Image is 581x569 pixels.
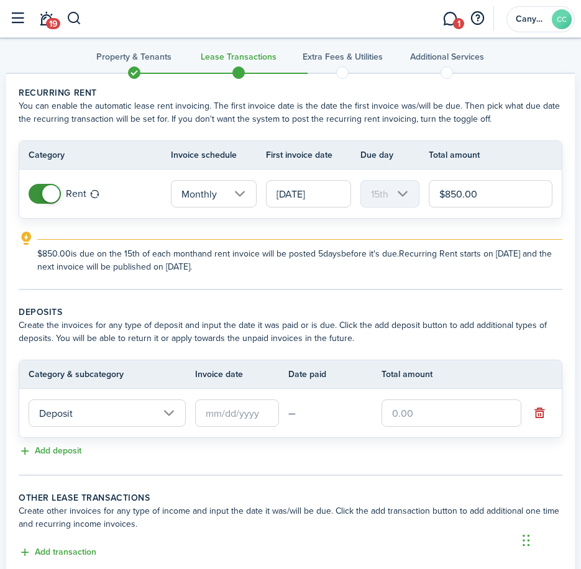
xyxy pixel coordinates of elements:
th: First invoice date [266,148,361,162]
i: outline [19,231,34,246]
input: mm/dd/yyyy [266,180,352,207]
button: Add transaction [19,545,96,560]
button: Open sidebar [6,7,29,30]
wizard-step-header-description: Create the invoices for any type of deposit and input the date it was paid or is due. Click the a... [19,319,562,345]
h3: Property & Tenants [96,50,172,63]
span: 1 [453,18,464,29]
span: 19 [46,18,60,29]
avatar-text: CC [552,9,572,29]
button: Search [66,8,82,29]
button: Open resource center [467,8,488,29]
button: Add deposit [19,444,81,458]
th: Total amount [429,148,562,162]
wizard-step-header-description: You can enable the automatic lease rent invoicing. The first invoice date is the date the first i... [19,99,562,125]
th: Due day [360,148,429,162]
wizard-step-header-title: Other lease transactions [19,491,562,504]
button: Remove deposit [531,404,548,422]
input: 0.00 [429,180,552,207]
h3: Lease Transactions [201,50,277,63]
wizard-step-header-title: Deposits [19,306,562,319]
td: — [288,404,382,423]
span: Canyon Crawler, LLC DBA Van Pelt Real Estate [516,15,547,24]
th: Category & subcategory [19,368,195,381]
th: Invoice schedule [171,148,266,162]
th: Total amount [382,368,531,381]
explanation-description: $850.00 is due on the 15th of each month and rent invoice will be posted 5 days before it's due. ... [37,247,562,273]
th: Date paid [288,368,382,381]
wizard-step-header-description: Create other invoices for any type of income and input the date it was/will be due. Click the add... [19,504,562,530]
h3: Extra fees & Utilities [303,50,383,63]
h3: Additional Services [410,50,484,63]
a: Messaging [438,4,462,34]
input: mm/dd/yyyy [195,399,279,427]
div: Drag [523,522,530,559]
iframe: Chat Widget [519,509,581,569]
th: Category [19,148,171,162]
input: 0.00 [382,399,521,427]
wizard-step-header-title: Recurring rent [19,86,562,99]
th: Invoice date [195,368,288,381]
a: Notifications [34,4,58,34]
